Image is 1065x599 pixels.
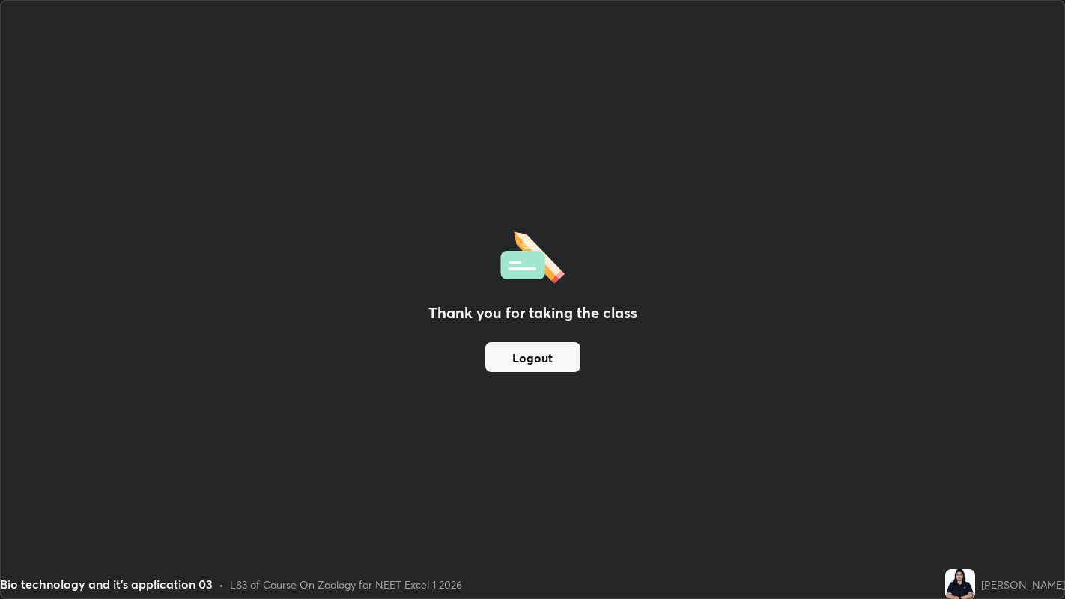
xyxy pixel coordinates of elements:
h2: Thank you for taking the class [428,302,637,324]
div: • [219,577,224,592]
img: 34b1a84fc98c431cacd8836922283a2e.jpg [945,569,975,599]
img: offlineFeedback.1438e8b3.svg [500,227,565,284]
button: Logout [485,342,580,372]
div: [PERSON_NAME] [981,577,1065,592]
div: L83 of Course On Zoology for NEET Excel 1 2026 [230,577,462,592]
